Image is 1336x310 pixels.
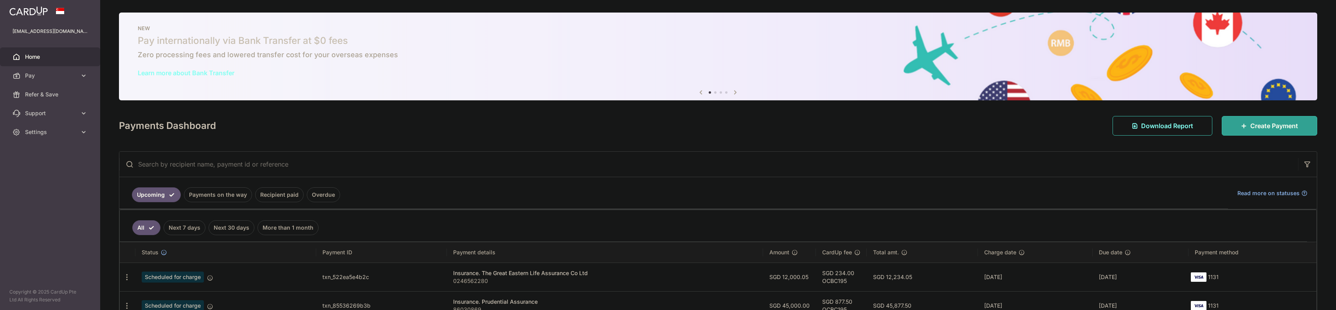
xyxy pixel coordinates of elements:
[1093,263,1188,291] td: [DATE]
[257,220,319,235] a: More than 1 month
[9,6,48,16] img: CardUp
[316,263,447,291] td: txn_522ea5e4b2c
[867,263,978,291] td: SGD 12,234.05
[453,269,757,277] div: Insurance. The Great Eastern Life Assurance Co Ltd
[1237,189,1307,197] a: Read more on statuses
[1208,274,1219,280] span: 1131
[1099,248,1122,256] span: Due date
[316,242,447,263] th: Payment ID
[453,298,757,306] div: Insurance. Prudential Assurance
[25,109,77,117] span: Support
[142,248,158,256] span: Status
[255,187,304,202] a: Recipient paid
[1237,189,1300,197] span: Read more on statuses
[984,248,1016,256] span: Charge date
[447,242,763,263] th: Payment details
[132,187,181,202] a: Upcoming
[25,91,77,98] span: Refer & Save
[138,34,1298,47] h5: Pay internationally via Bank Transfer at $0 fees
[453,277,757,285] p: 0246562280
[25,53,77,61] span: Home
[209,220,254,235] a: Next 30 days
[138,69,234,77] a: Learn more about Bank Transfer
[119,13,1317,100] img: Bank transfer banner
[1191,272,1206,282] img: Bank Card
[184,187,252,202] a: Payments on the way
[142,272,204,283] span: Scheduled for charge
[119,119,216,133] h4: Payments Dashboard
[138,25,1298,31] p: NEW
[1141,121,1193,131] span: Download Report
[164,220,205,235] a: Next 7 days
[1113,116,1212,136] a: Download Report
[763,263,816,291] td: SGD 12,000.05
[978,263,1093,291] td: [DATE]
[769,248,789,256] span: Amount
[822,248,852,256] span: CardUp fee
[1250,121,1298,131] span: Create Payment
[132,220,160,235] a: All
[138,50,1298,60] h6: Zero processing fees and lowered transfer cost for your overseas expenses
[1222,116,1317,136] a: Create Payment
[307,187,340,202] a: Overdue
[13,27,88,35] p: [EMAIL_ADDRESS][DOMAIN_NAME]
[873,248,899,256] span: Total amt.
[119,152,1298,177] input: Search by recipient name, payment id or reference
[1208,302,1219,309] span: 1131
[1188,242,1316,263] th: Payment method
[25,72,77,80] span: Pay
[25,128,77,136] span: Settings
[816,263,867,291] td: SGD 234.00 OCBC195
